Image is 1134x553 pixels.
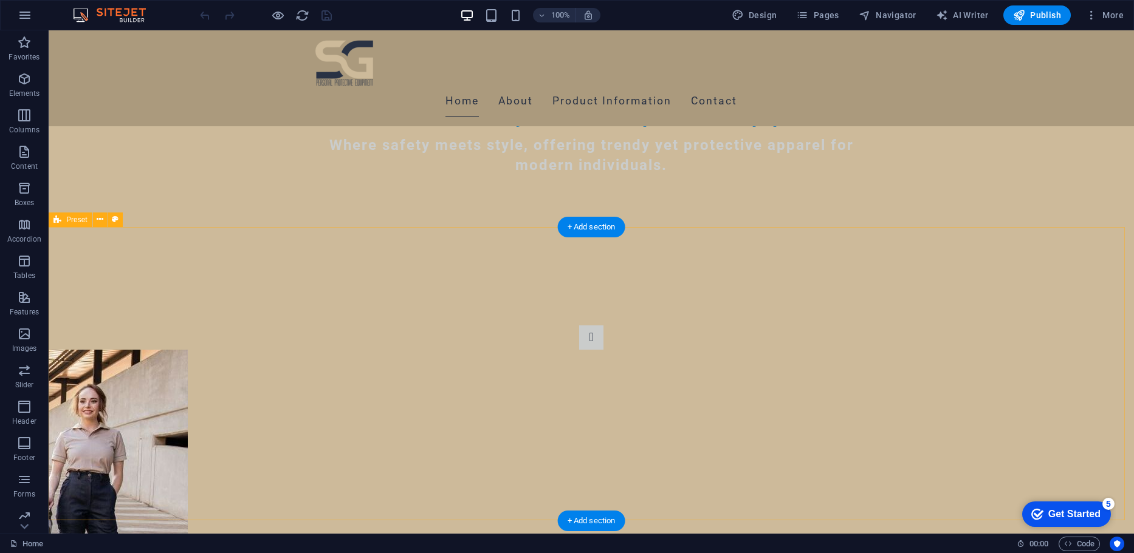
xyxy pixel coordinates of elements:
button: Publish [1003,5,1071,25]
p: Images [12,344,37,353]
button: Usercentrics [1110,537,1124,551]
p: Header [12,416,36,426]
div: + Add section [558,217,625,237]
span: More [1085,9,1124,21]
div: 5 [90,2,102,15]
p: Tables [13,271,35,280]
span: Code [1064,537,1094,551]
i: On resize automatically adjust zoom level to fit chosen device. [583,10,594,21]
div: Get Started [36,13,88,24]
p: Slider [15,380,34,390]
p: Forms [13,489,35,499]
p: Columns [9,125,40,135]
span: Navigator [859,9,916,21]
div: Design (Ctrl+Alt+Y) [727,5,782,25]
i: Reload page [295,8,309,22]
p: Boxes [15,198,35,208]
p: Elements [9,89,40,98]
button: Code [1059,537,1100,551]
p: Features [10,307,39,317]
button: More [1081,5,1129,25]
span: AI Writer [936,9,989,21]
img: Editor Logo [70,8,161,22]
h6: 100% [551,8,571,22]
p: Footer [13,453,35,463]
button: reload [295,8,309,22]
span: Design [732,9,777,21]
span: : [1038,539,1040,548]
button: Pages [791,5,844,25]
button: AI Writer [931,5,994,25]
span: Pages [796,9,839,21]
div: Get Started 5 items remaining, 0% complete [10,6,98,32]
button: Navigator [854,5,921,25]
a: Click to cancel selection. Double-click to open Pages [10,537,43,551]
p: Content [11,161,38,171]
p: Accordion [7,234,41,244]
p: Favorites [9,52,40,62]
button: Click here to leave preview mode and continue editing [270,8,285,22]
span: Publish [1013,9,1061,21]
h6: Session time [1017,537,1049,551]
button: 100% [533,8,576,22]
span: Preset [66,216,88,223]
span: 00 00 [1029,537,1048,551]
div: + Add section [558,511,625,531]
button: Design [727,5,782,25]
